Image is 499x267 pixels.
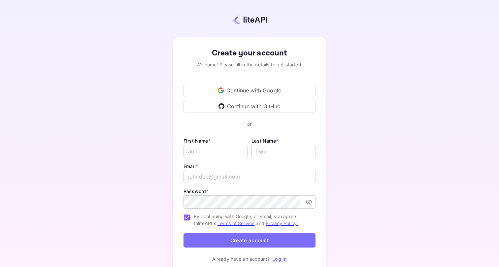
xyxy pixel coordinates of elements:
[183,188,208,194] label: Password
[272,256,287,262] a: Log in
[303,196,315,208] button: toggle password visibility
[217,220,254,226] a: Terms of Service
[183,170,316,183] input: johndoe@gmail.com
[251,138,278,144] label: Last Name
[183,233,316,248] button: Create account
[183,47,316,59] div: Create your account
[183,100,316,113] div: Continue with GitHub
[212,255,270,262] p: Already have an account?
[183,138,211,144] label: First Name
[251,145,316,158] input: Doe
[183,145,248,158] input: John
[183,163,198,169] label: Email
[183,84,316,97] div: Continue with Google
[194,213,310,227] span: By continuing with Google, or Email, you agree to liteAPI's and
[266,220,298,226] a: Privacy Policy.
[232,15,267,24] img: liteapi
[183,61,316,68] div: Welcome! Please fill in the details to get started.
